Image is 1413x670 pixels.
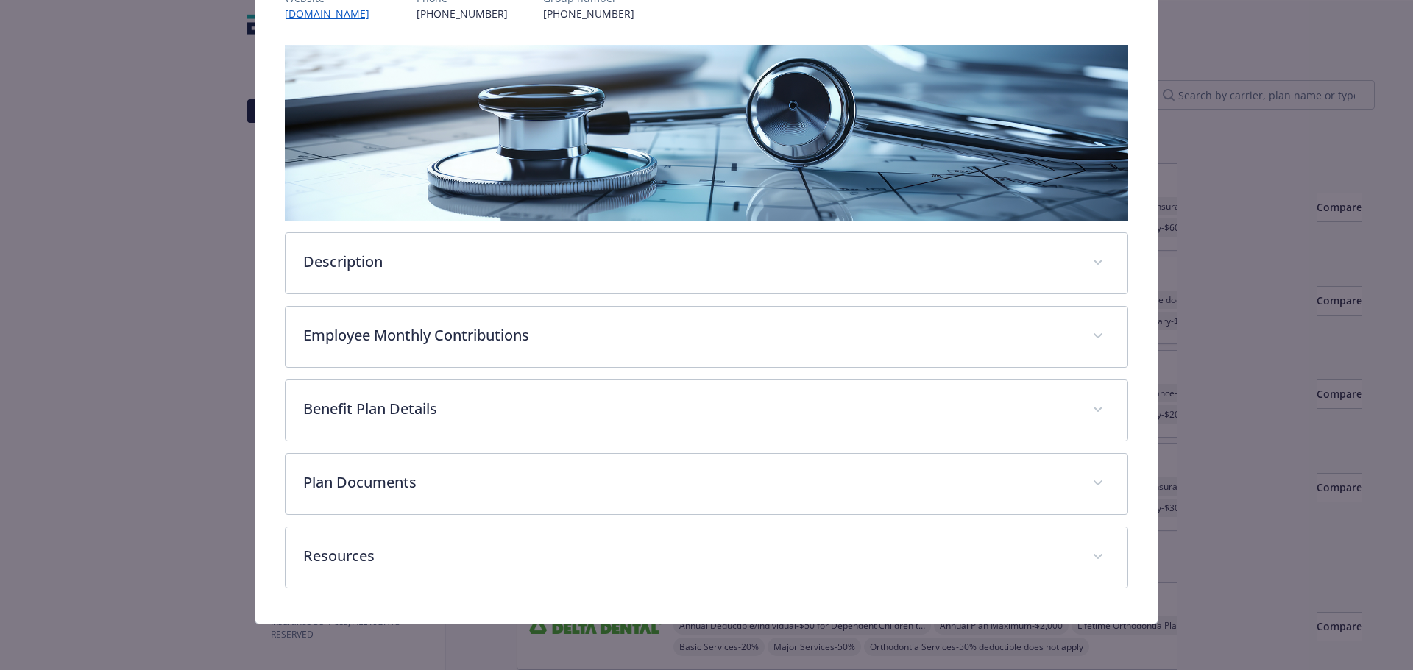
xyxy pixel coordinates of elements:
img: banner [285,45,1129,221]
p: [PHONE_NUMBER] [417,6,508,21]
div: Employee Monthly Contributions [286,307,1128,367]
div: Plan Documents [286,454,1128,514]
p: Employee Monthly Contributions [303,324,1075,346]
div: Description [286,233,1128,293]
a: [DOMAIN_NAME] [285,7,381,21]
div: Resources [286,527,1128,588]
p: [PHONE_NUMBER] [543,6,634,21]
p: Plan Documents [303,471,1075,493]
div: Benefit Plan Details [286,380,1128,441]
p: Description [303,251,1075,273]
p: Benefit Plan Details [303,398,1075,420]
p: Resources [303,545,1075,567]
